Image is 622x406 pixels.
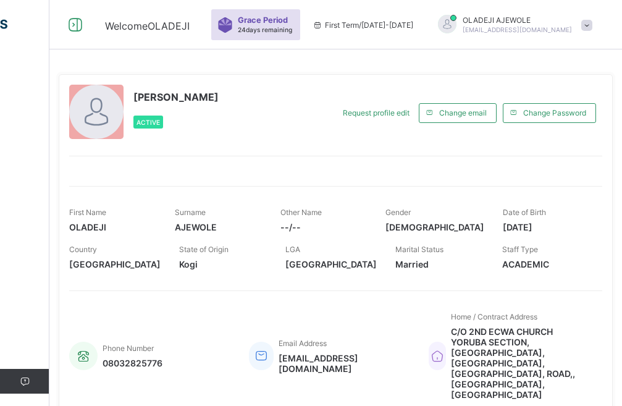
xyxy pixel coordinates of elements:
span: State of Origin [179,245,229,254]
span: [DEMOGRAPHIC_DATA] [385,222,484,232]
span: Email Address [279,339,327,348]
span: Grace Period [238,15,288,25]
span: Request profile edit [343,108,410,117]
span: [DATE] [503,222,590,232]
span: Marital Status [395,245,443,254]
span: Other Name [280,208,322,217]
span: Home / Contract Address [451,312,537,321]
span: OLADEJI [69,222,156,232]
span: 24 days remaining [238,26,292,33]
span: Welcome OLADEJI [105,20,190,32]
span: [EMAIL_ADDRESS][DOMAIN_NAME] [463,26,572,33]
span: Surname [175,208,206,217]
span: AJEWOLE [175,222,262,232]
span: Active [137,119,160,126]
span: [GEOGRAPHIC_DATA] [69,259,161,269]
span: First Name [69,208,106,217]
span: [PERSON_NAME] [133,91,219,103]
span: Gender [385,208,411,217]
img: sticker-purple.71386a28dfed39d6af7621340158ba97.svg [217,17,233,33]
span: OLADEJI AJEWOLE [463,15,572,25]
div: OLADEJIAJEWOLE [426,15,599,35]
span: LGA [285,245,300,254]
span: [EMAIL_ADDRESS][DOMAIN_NAME] [279,353,410,374]
span: [GEOGRAPHIC_DATA] [285,259,377,269]
span: C/O 2ND ECWA CHURCH YORUBA SECTION, [GEOGRAPHIC_DATA], [GEOGRAPHIC_DATA], [GEOGRAPHIC_DATA], ROAD... [451,326,590,400]
span: ACADEMIC [502,259,590,269]
span: session/term information [313,20,413,30]
span: 08032825776 [103,358,162,368]
span: --/-- [280,222,368,232]
span: Country [69,245,97,254]
span: Change Password [523,108,586,117]
span: Kogi [179,259,267,269]
span: Date of Birth [503,208,546,217]
span: Change email [439,108,487,117]
span: Staff Type [502,245,538,254]
span: Phone Number [103,344,154,353]
span: Married [395,259,483,269]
